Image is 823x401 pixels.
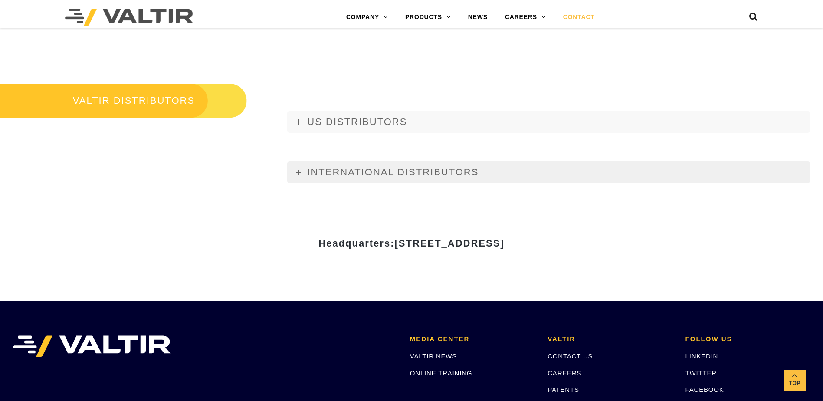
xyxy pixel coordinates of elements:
a: TWITTER [685,369,717,377]
a: ONLINE TRAINING [410,369,472,377]
span: [STREET_ADDRESS] [394,238,504,249]
a: INTERNATIONAL DISTRIBUTORS [287,161,810,183]
span: INTERNATIONAL DISTRIBUTORS [307,167,479,177]
a: NEWS [459,9,496,26]
a: CONTACT [554,9,603,26]
a: CONTACT US [548,352,593,360]
a: COMPANY [338,9,397,26]
span: US DISTRIBUTORS [307,116,407,127]
img: VALTIR [13,335,171,357]
a: CAREERS [548,369,581,377]
a: Top [784,370,806,391]
a: PRODUCTS [397,9,459,26]
a: VALTIR NEWS [410,352,457,360]
a: LINKEDIN [685,352,718,360]
a: CAREERS [496,9,554,26]
a: US DISTRIBUTORS [287,111,810,133]
strong: Headquarters: [318,238,504,249]
img: Valtir [65,9,193,26]
h2: FOLLOW US [685,335,810,343]
h2: MEDIA CENTER [410,335,534,343]
a: FACEBOOK [685,386,724,393]
a: PATENTS [548,386,579,393]
span: Top [784,378,806,388]
h2: VALTIR [548,335,672,343]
